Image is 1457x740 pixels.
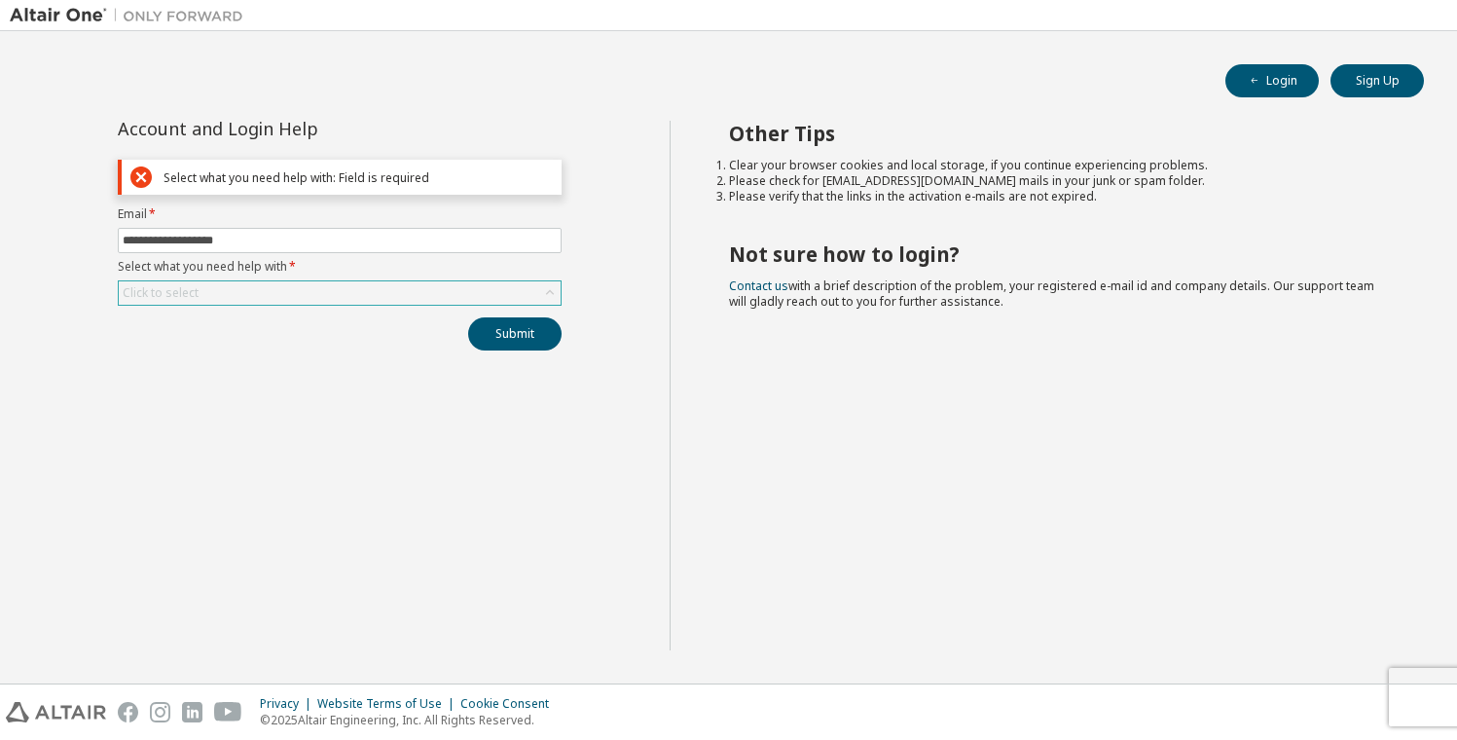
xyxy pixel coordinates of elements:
h2: Other Tips [729,121,1389,146]
li: Please check for [EMAIL_ADDRESS][DOMAIN_NAME] mails in your junk or spam folder. [729,173,1389,189]
label: Select what you need help with [118,259,562,275]
button: Login [1225,64,1319,97]
div: Cookie Consent [460,696,561,712]
img: youtube.svg [214,702,242,722]
div: Privacy [260,696,317,712]
div: Click to select [119,281,561,305]
button: Submit [468,317,562,351]
div: Click to select [123,285,199,301]
img: altair_logo.svg [6,702,106,722]
img: facebook.svg [118,702,138,722]
div: Account and Login Help [118,121,473,136]
img: linkedin.svg [182,702,202,722]
div: Website Terms of Use [317,696,460,712]
img: instagram.svg [150,702,170,722]
a: Contact us [729,277,788,294]
li: Please verify that the links in the activation e-mails are not expired. [729,189,1389,204]
img: Altair One [10,6,253,25]
div: Select what you need help with: Field is required [164,170,553,185]
span: with a brief description of the problem, your registered e-mail id and company details. Our suppo... [729,277,1374,310]
p: © 2025 Altair Engineering, Inc. All Rights Reserved. [260,712,561,728]
h2: Not sure how to login? [729,241,1389,267]
button: Sign Up [1330,64,1424,97]
li: Clear your browser cookies and local storage, if you continue experiencing problems. [729,158,1389,173]
label: Email [118,206,562,222]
